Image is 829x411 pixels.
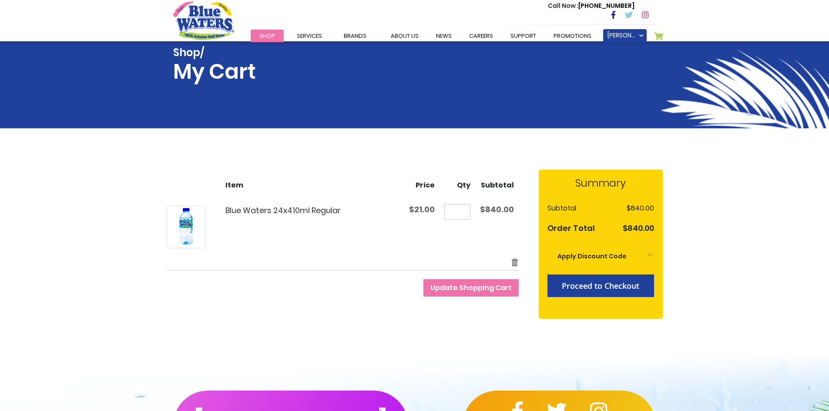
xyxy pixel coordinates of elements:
[427,30,460,42] a: News
[557,252,627,261] strong: Apply Discount Code
[225,205,341,216] a: Blue Waters 24x410ml Regular
[167,208,205,246] img: Blue Waters 24x410ml Regular
[457,180,470,190] span: Qty
[545,30,600,42] a: Promotions
[173,47,256,84] h1: My Cart
[416,180,435,190] span: Price
[603,29,647,42] a: [PERSON_NAME]
[480,204,514,215] span: $840.00
[547,274,654,297] button: Proceed to Checkout
[430,283,512,293] span: Update Shopping Cart
[173,47,256,59] span: Shop/
[547,221,595,234] strong: Order Total
[259,32,275,40] span: Shop
[547,200,612,216] th: Subtotal
[297,32,322,40] span: Services
[382,30,427,42] a: about us
[548,1,634,10] p: [PHONE_NUMBER]
[562,281,639,291] span: Proceed to Checkout
[502,30,545,42] a: support
[225,180,243,190] span: Item
[547,175,654,191] strong: Summary
[344,32,366,40] span: Brands
[409,204,435,215] span: $21.00
[548,1,578,10] span: Call Now :
[627,203,654,213] span: $840.00
[423,279,519,297] button: Update Shopping Cart
[460,30,502,42] a: careers
[173,1,234,40] a: store logo
[623,223,654,234] span: $840.00
[167,206,206,248] a: Blue Waters 24x410ml Regular
[481,180,514,190] span: Subtotal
